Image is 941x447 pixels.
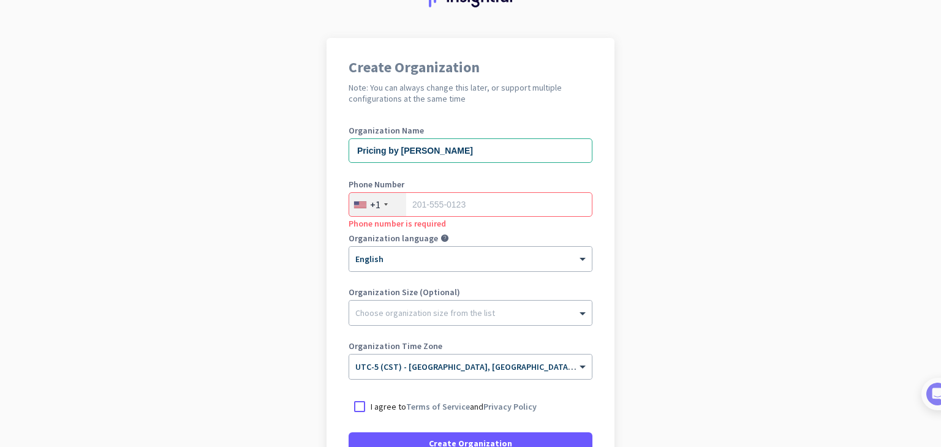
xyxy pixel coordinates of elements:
label: Organization language [349,234,438,242]
i: help [440,234,449,242]
a: Terms of Service [406,401,470,412]
input: What is the name of your organization? [349,138,592,163]
label: Organization Size (Optional) [349,288,592,296]
div: +1 [370,198,380,211]
a: Privacy Policy [483,401,537,412]
label: Phone Number [349,180,592,189]
h2: Note: You can always change this later, or support multiple configurations at the same time [349,82,592,104]
p: I agree to and [371,400,537,413]
span: Phone number is required [349,218,446,229]
label: Organization Time Zone [349,342,592,350]
h1: Create Organization [349,60,592,75]
label: Organization Name [349,126,592,135]
input: 201-555-0123 [349,192,592,217]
